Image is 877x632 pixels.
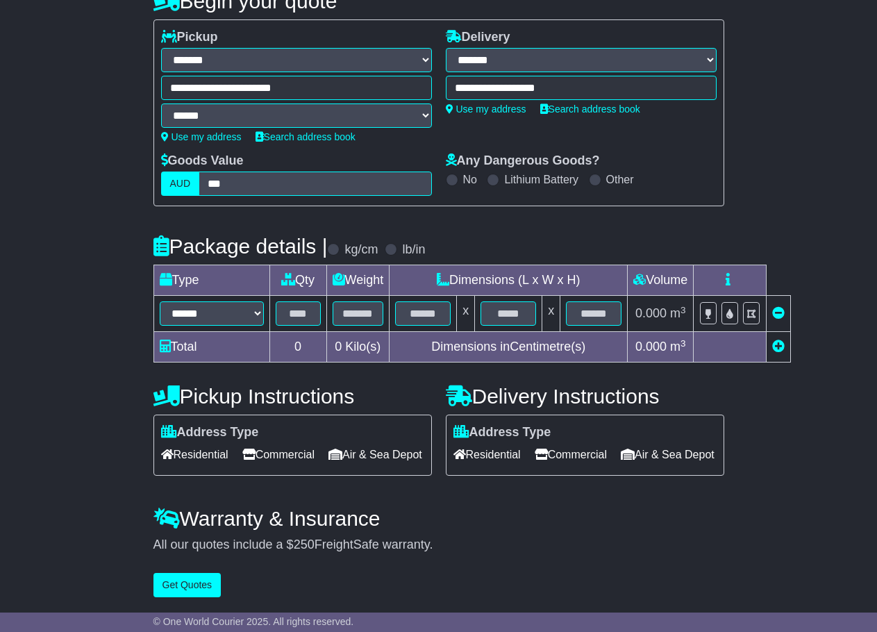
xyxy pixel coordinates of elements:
[269,265,326,296] td: Qty
[294,538,315,551] span: 250
[390,332,628,363] td: Dimensions in Centimetre(s)
[153,265,269,296] td: Type
[535,444,607,465] span: Commercial
[402,242,425,258] label: lb/in
[153,235,328,258] h4: Package details |
[621,444,715,465] span: Air & Sea Depot
[269,332,326,363] td: 0
[635,340,667,354] span: 0.000
[153,616,354,627] span: © One World Courier 2025. All rights reserved.
[453,444,521,465] span: Residential
[161,172,200,196] label: AUD
[256,131,356,142] a: Search address book
[772,340,785,354] a: Add new item
[161,131,242,142] a: Use my address
[390,265,628,296] td: Dimensions (L x W x H)
[606,173,634,186] label: Other
[446,30,510,45] label: Delivery
[153,332,269,363] td: Total
[161,153,244,169] label: Goods Value
[670,306,686,320] span: m
[326,332,390,363] td: Kilo(s)
[540,103,640,115] a: Search address book
[446,385,724,408] h4: Delivery Instructions
[153,507,724,530] h4: Warranty & Insurance
[242,444,315,465] span: Commercial
[457,296,475,332] td: x
[161,444,228,465] span: Residential
[326,265,390,296] td: Weight
[446,103,526,115] a: Use my address
[670,340,686,354] span: m
[161,30,218,45] label: Pickup
[453,425,551,440] label: Address Type
[628,265,694,296] td: Volume
[680,338,686,349] sup: 3
[542,296,560,332] td: x
[463,173,477,186] label: No
[328,444,422,465] span: Air & Sea Depot
[153,385,432,408] h4: Pickup Instructions
[772,306,785,320] a: Remove this item
[446,153,600,169] label: Any Dangerous Goods?
[153,538,724,553] div: All our quotes include a $ FreightSafe warranty.
[161,425,259,440] label: Address Type
[153,573,222,597] button: Get Quotes
[504,173,578,186] label: Lithium Battery
[344,242,378,258] label: kg/cm
[335,340,342,354] span: 0
[680,305,686,315] sup: 3
[635,306,667,320] span: 0.000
